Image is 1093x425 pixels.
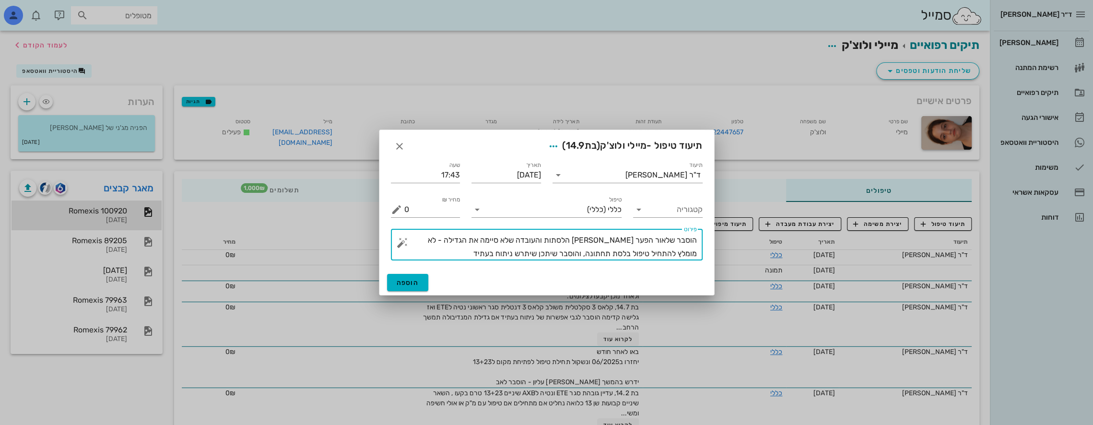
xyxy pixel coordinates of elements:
[449,162,460,169] label: שעה
[566,140,585,151] span: 14.9
[684,226,697,233] label: פירוט
[609,196,622,203] label: טיפול
[689,162,703,169] label: תיעוד
[608,205,622,214] span: כללי
[387,274,429,291] button: הוספה
[552,167,703,183] div: תיעודד"ר [PERSON_NAME]
[391,204,402,215] button: מחיר ₪ appended action
[545,138,702,155] span: תיעוד טיפול -
[397,279,419,287] span: הוספה
[625,171,701,179] div: ד"ר [PERSON_NAME]
[587,205,606,214] span: (כללי)
[526,162,541,169] label: תאריך
[442,196,460,203] label: מחיר ₪
[600,140,646,151] span: מיילי ולוצ'ק
[562,140,600,151] span: (בת )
